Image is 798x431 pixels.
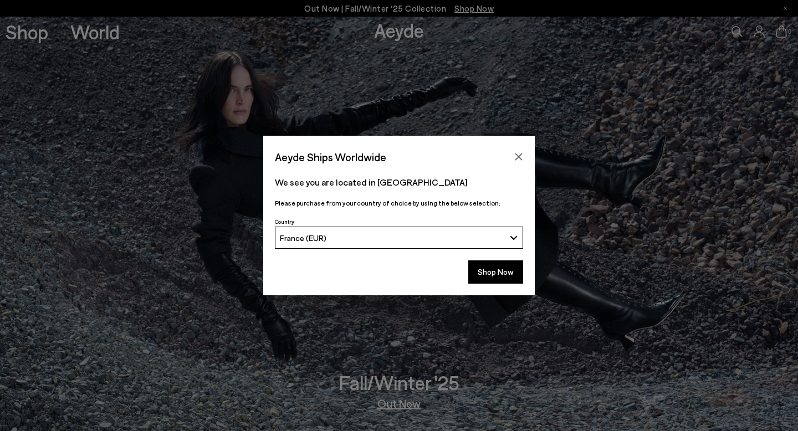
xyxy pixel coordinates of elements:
[275,198,523,208] p: Please purchase from your country of choice by using the below selection:
[275,176,523,189] p: We see you are located in [GEOGRAPHIC_DATA]
[468,260,523,284] button: Shop Now
[510,148,527,165] button: Close
[275,147,386,167] span: Aeyde Ships Worldwide
[275,218,294,225] span: Country
[280,233,326,243] span: France (EUR)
